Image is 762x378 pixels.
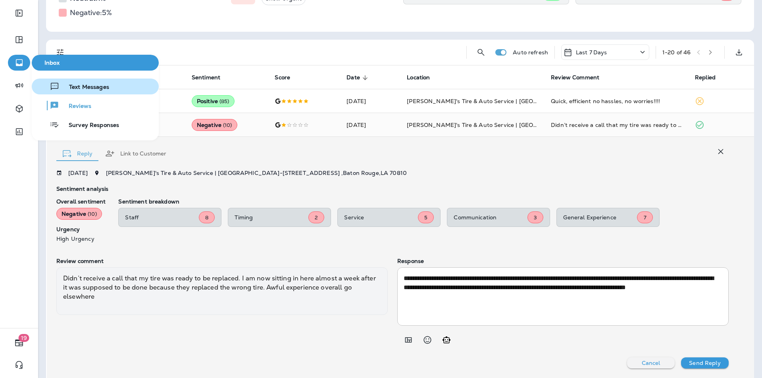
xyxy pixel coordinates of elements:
h5: Negative: 5 % [70,6,112,19]
span: 5 [424,214,427,221]
p: Overall sentiment [56,198,106,205]
p: Response [397,258,729,264]
button: Filters [52,44,68,60]
p: Sentiment analysis [56,186,729,192]
button: Link to Customer [99,139,173,168]
span: 2 [315,214,318,221]
span: [PERSON_NAME]'s Tire & Auto Service | [GEOGRAPHIC_DATA] [407,121,581,129]
p: Send Reply [689,360,720,366]
div: Quick, efficient no hassles, no worries!!!! [551,97,682,105]
button: Export as CSV [731,44,747,60]
p: Service [344,214,418,221]
p: Staff [125,214,199,221]
button: Reviews [32,98,159,113]
button: Select an emoji [419,332,435,348]
span: Text Messages [60,84,109,91]
button: Survey Responses [32,117,159,132]
span: Sentiment [192,74,220,81]
button: Expand Sidebar [8,5,30,21]
span: Inbox [35,59,156,66]
span: Replied [695,74,716,81]
div: 1 - 20 of 46 [662,49,691,56]
button: Search Reviews [473,44,489,60]
div: Didn’t receive a call that my tire was ready to be replaced. I am now sitting in here almost a we... [56,267,388,315]
div: Positive [192,95,235,107]
p: Auto refresh [513,49,548,56]
p: Last 7 Days [576,49,607,56]
div: Negative [192,119,237,131]
span: Location [407,74,430,81]
span: ( 10 ) [223,122,232,129]
span: ( 10 ) [88,211,97,217]
span: Survey Responses [59,122,119,129]
p: High Urgency [56,236,106,242]
span: [PERSON_NAME]'s Tire & Auto Service | [GEOGRAPHIC_DATA] - [STREET_ADDRESS] , Baton Rouge , LA 70810 [106,169,407,177]
div: Didn’t receive a call that my tire was ready to be replaced. I am now sitting in here almost a we... [551,121,682,129]
span: 8 [205,214,208,221]
button: Text Messages [32,79,159,94]
span: 19 [19,334,29,342]
span: 3 [534,214,537,221]
button: Inbox [32,55,159,71]
p: [DATE] [68,170,88,176]
span: Score [275,74,290,81]
span: Date [346,74,360,81]
div: Negative [56,208,102,220]
p: Timing [235,214,308,221]
p: Urgency [56,226,106,232]
span: Reviews [59,103,91,110]
button: Reply [56,139,99,168]
p: Sentiment breakdown [118,198,729,205]
td: [DATE] [340,89,400,113]
p: General Experience [563,214,637,221]
button: Generate AI response [439,332,454,348]
td: [DATE] [340,113,400,137]
p: Cancel [642,360,660,366]
button: Add in a premade template [400,332,416,348]
span: [PERSON_NAME]'s Tire & Auto Service | [GEOGRAPHIC_DATA] [407,98,581,105]
p: Review comment [56,258,388,264]
span: Review Comment [551,74,599,81]
span: ( 85 ) [219,98,229,105]
p: Communication [454,214,527,221]
span: 7 [644,214,647,221]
